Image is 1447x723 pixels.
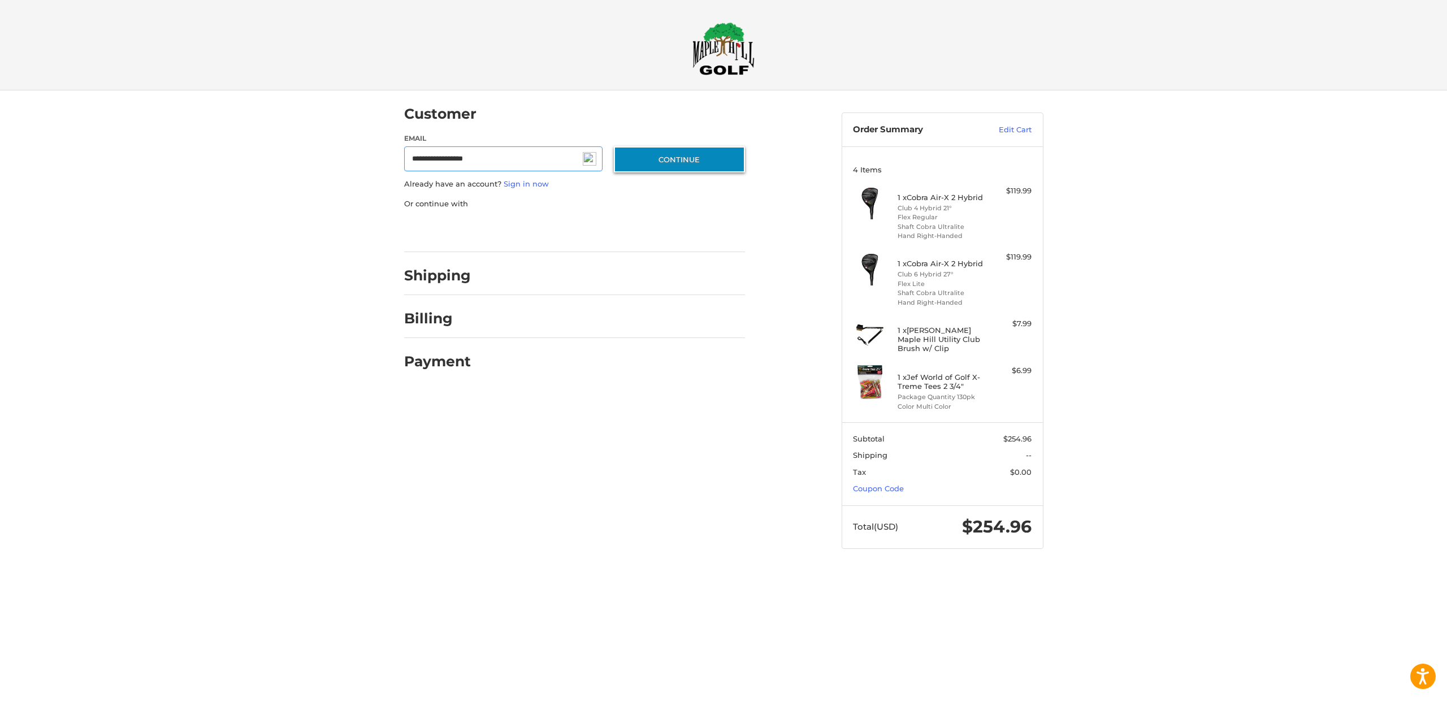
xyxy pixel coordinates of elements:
[898,279,984,289] li: Flex Lite
[404,198,745,210] p: Or continue with
[974,124,1032,136] a: Edit Cart
[853,467,866,477] span: Tax
[898,259,984,268] h4: 1 x Cobra Air-X 2 Hybrid
[898,270,984,279] li: Club 6 Hybrid 27°
[898,326,984,353] h4: 1 x [PERSON_NAME] Maple Hill Utility Club Brush w/ Clip
[853,484,904,493] a: Coupon Code
[853,124,974,136] h3: Order Summary
[1010,467,1032,477] span: $0.00
[404,179,745,190] p: Already have an account?
[898,231,984,241] li: Hand Right-Handed
[898,222,984,232] li: Shaft Cobra Ultralite
[898,204,984,213] li: Club 4 Hybrid 21°
[404,353,471,370] h2: Payment
[504,179,549,188] a: Sign in now
[898,373,984,391] h4: 1 x Jef World of Golf X-Treme Tees 2 3/4"
[898,392,984,402] li: Package Quantity 130pk
[962,516,1032,537] span: $254.96
[853,434,885,443] span: Subtotal
[898,193,984,202] h4: 1 x Cobra Air-X 2 Hybrid
[853,165,1032,174] h3: 4 Items
[692,22,755,75] img: Maple Hill Golf
[898,288,984,298] li: Shaft Cobra Ultralite
[583,152,596,166] img: npw-badge-icon-locked.svg
[400,220,485,241] iframe: PayPal-paypal
[898,402,984,412] li: Color Multi Color
[853,451,887,460] span: Shipping
[404,133,603,144] label: Email
[496,220,581,241] iframe: PayPal-paylater
[592,220,677,241] iframe: PayPal-venmo
[1003,434,1032,443] span: $254.96
[987,318,1032,330] div: $7.99
[404,105,476,123] h2: Customer
[853,521,898,532] span: Total (USD)
[898,213,984,222] li: Flex Regular
[404,310,470,327] h2: Billing
[898,298,984,308] li: Hand Right-Handed
[614,146,745,172] button: Continue
[404,267,471,284] h2: Shipping
[987,365,1032,376] div: $6.99
[1026,451,1032,460] span: --
[987,252,1032,263] div: $119.99
[987,185,1032,197] div: $119.99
